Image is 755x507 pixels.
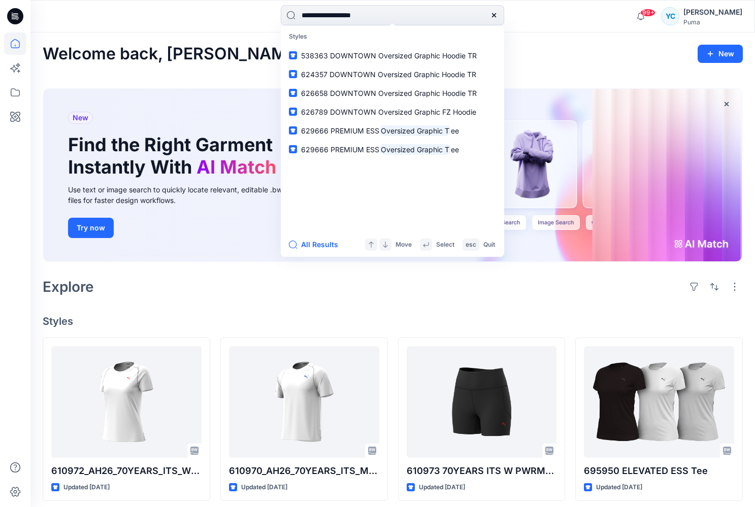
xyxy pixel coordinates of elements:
[301,108,476,116] span: 626789 DOWNTOWN Oversized Graphic FZ Hoodie
[301,70,476,79] span: 624357 DOWNTOWN Oversized Graphic Hoodie TR
[436,240,454,250] p: Select
[229,464,379,478] p: 610970_AH26_70YEARS_ITS_M_PWRMODE_TEE
[396,240,412,250] p: Move
[419,482,465,493] p: Updated [DATE]
[43,45,302,63] h2: Welcome back, [PERSON_NAME]
[379,125,451,137] mark: Oversized Graphic T
[301,145,379,154] span: 629666 PREMIUM ESS
[407,464,557,478] p: 610973 70YEARS ITS W PWRMODE SHORT TIGHTS
[68,184,297,206] div: Use text or image search to quickly locate relevant, editable .bw files for faster design workflows.
[379,144,451,155] mark: Oversized Graphic T
[596,482,642,493] p: Updated [DATE]
[466,240,476,250] p: esc
[51,464,202,478] p: 610972_AH26_70YEARS_ITS_W_PWR_MODE_TEE
[43,279,94,295] h2: Explore
[301,126,379,135] span: 629666 PREMIUM ESS
[283,65,502,84] a: 624357 DOWNTOWN Oversized Graphic Hoodie TR
[68,134,281,178] h1: Find the Right Garment Instantly With
[283,103,502,121] a: 626789 DOWNTOWN Oversized Graphic FZ Hoodie
[283,84,502,103] a: 626658 DOWNTOWN Oversized Graphic Hoodie TR
[283,27,502,46] p: Styles
[483,240,495,250] p: Quit
[584,464,734,478] p: 695950 ELEVATED ESS Tee
[63,482,110,493] p: Updated [DATE]
[283,46,502,65] a: 538363 DOWNTOWN Oversized Graphic Hoodie TR
[51,346,202,458] a: 610972_AH26_70YEARS_ITS_W_PWR_MODE_TEE
[43,315,743,327] h4: Styles
[229,346,379,458] a: 610970_AH26_70YEARS_ITS_M_PWRMODE_TEE
[640,9,655,17] span: 99+
[451,145,459,154] span: ee
[683,18,742,26] div: Puma
[301,89,477,97] span: 626658 DOWNTOWN Oversized Graphic Hoodie TR
[301,51,477,60] span: 538363 DOWNTOWN Oversized Graphic Hoodie TR
[698,45,743,63] button: New
[283,140,502,159] a: 629666 PREMIUM ESSOversized Graphic Tee
[241,482,287,493] p: Updated [DATE]
[68,218,114,238] button: Try now
[407,346,557,458] a: 610973 70YEARS ITS W PWRMODE SHORT TIGHTS
[661,7,679,25] div: YC
[73,112,88,124] span: New
[283,121,502,140] a: 629666 PREMIUM ESSOversized Graphic Tee
[683,6,742,18] div: [PERSON_NAME]
[289,239,345,251] button: All Results
[584,346,734,458] a: 695950 ELEVATED ESS Tee
[196,156,276,178] span: AI Match
[451,126,459,135] span: ee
